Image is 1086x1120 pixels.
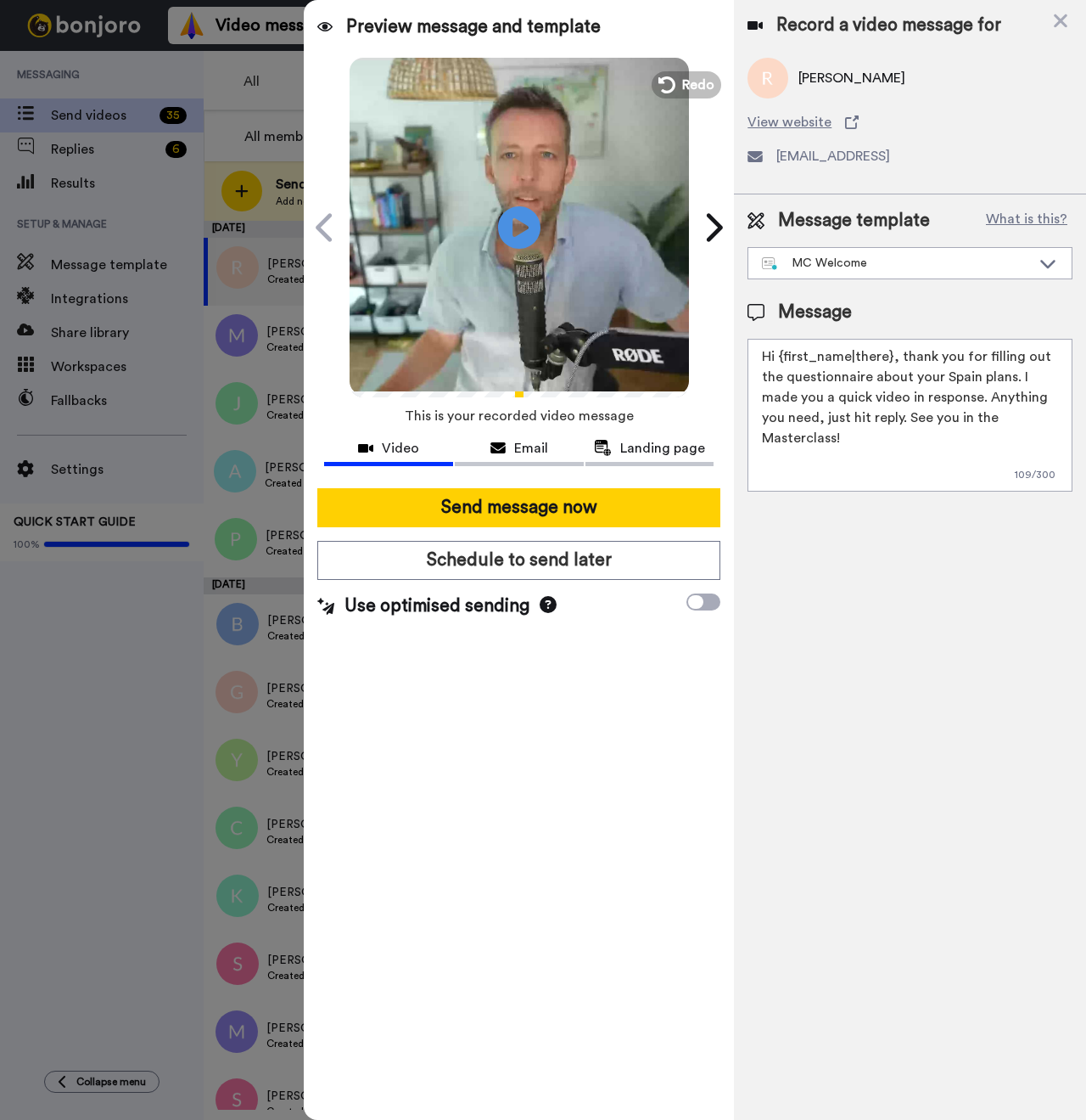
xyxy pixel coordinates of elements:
[778,300,852,325] span: Message
[981,208,1072,234] button: What is this?
[747,112,1072,132] a: View website
[344,594,529,619] span: Use optimised sending
[747,339,1072,492] textarea: Hi {first_name|there}, thank you for filling out the questionnaire about your Spain plans. I made...
[747,112,831,132] span: View website
[405,397,634,435] span: This is your recorded video message
[317,488,720,527] button: Send message now
[778,208,930,234] span: Message template
[762,257,778,271] img: nextgen-template.svg
[317,541,720,580] button: Schedule to send later
[762,255,1031,272] div: MC Welcome
[620,438,705,459] span: Landing page
[514,438,548,459] span: Email
[776,146,890,166] span: [EMAIL_ADDRESS]
[382,438,419,459] span: Video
